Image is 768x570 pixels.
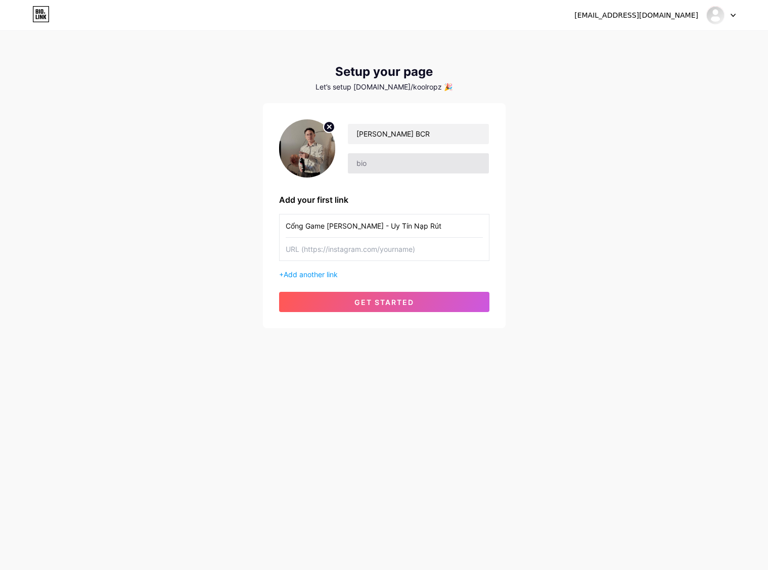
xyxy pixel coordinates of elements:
[706,6,725,25] img: kool Ropz
[286,214,483,237] input: Link name (My Instagram)
[284,270,338,279] span: Add another link
[279,119,336,178] img: profile pic
[354,298,414,306] span: get started
[279,292,489,312] button: get started
[348,124,488,144] input: Your name
[279,269,489,280] div: +
[263,65,506,79] div: Setup your page
[348,153,488,173] input: bio
[574,10,698,21] div: [EMAIL_ADDRESS][DOMAIN_NAME]
[279,194,489,206] div: Add your first link
[286,238,483,260] input: URL (https://instagram.com/yourname)
[263,83,506,91] div: Let’s setup [DOMAIN_NAME]/koolropz 🎉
